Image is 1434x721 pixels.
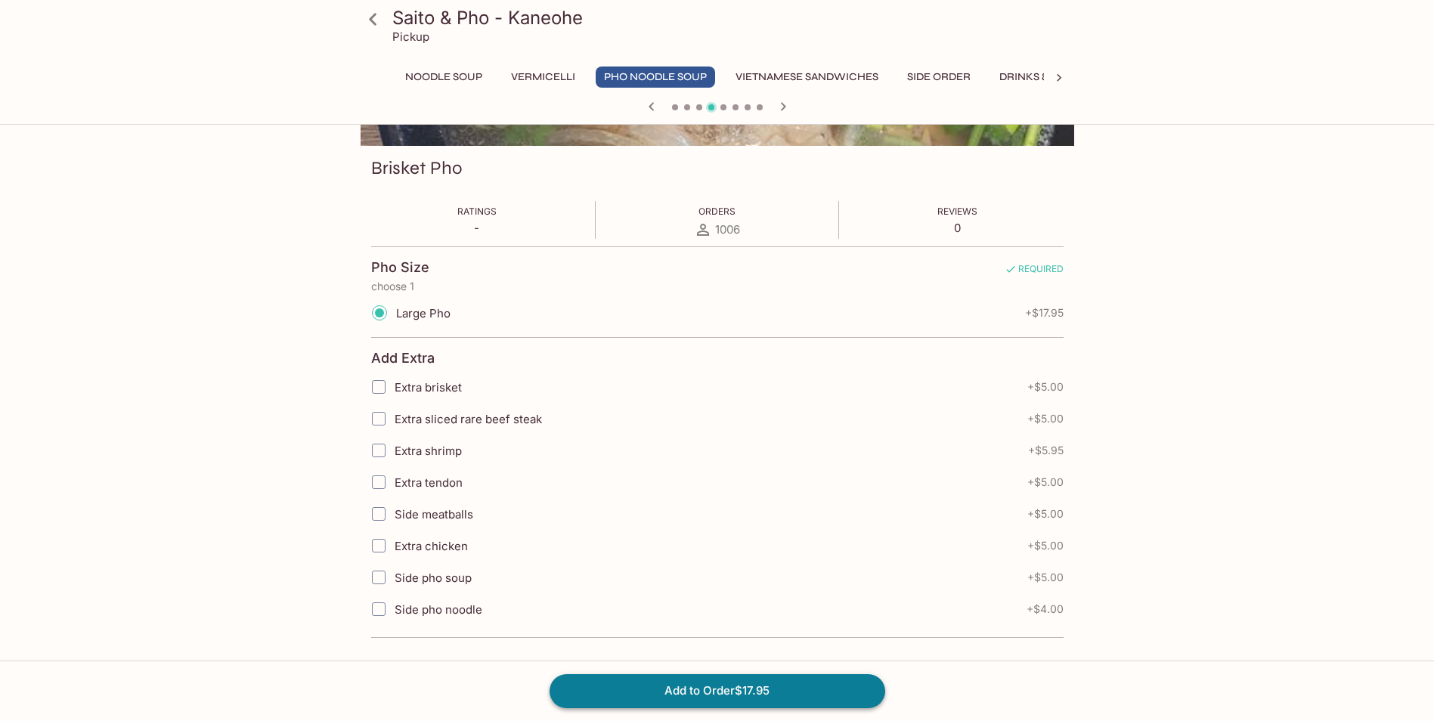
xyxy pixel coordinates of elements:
[396,306,451,320] span: Large Pho
[715,222,740,237] span: 1006
[371,350,435,367] h4: Add Extra
[727,67,887,88] button: Vietnamese Sandwiches
[550,674,885,707] button: Add to Order$17.95
[371,259,429,276] h4: Pho Size
[1005,263,1064,280] span: REQUIRED
[371,156,462,180] h3: Brisket Pho
[395,507,473,521] span: Side meatballs
[395,444,462,458] span: Extra shrimp
[457,206,497,217] span: Ratings
[937,206,977,217] span: Reviews
[392,29,429,44] p: Pickup
[1027,571,1064,583] span: + $5.00
[1027,381,1064,393] span: + $5.00
[1028,444,1064,456] span: + $5.95
[1027,540,1064,552] span: + $5.00
[698,206,736,217] span: Orders
[1025,307,1064,319] span: + $17.95
[991,67,1112,88] button: Drinks & Desserts
[371,280,1064,292] p: choose 1
[457,221,497,235] p: -
[395,602,482,617] span: Side pho noodle
[503,67,584,88] button: Vermicelli
[899,67,979,88] button: Side Order
[392,6,1068,29] h3: Saito & Pho - Kaneohe
[596,67,715,88] button: Pho Noodle Soup
[1027,476,1064,488] span: + $5.00
[1027,508,1064,520] span: + $5.00
[1027,413,1064,425] span: + $5.00
[395,571,472,585] span: Side pho soup
[395,539,468,553] span: Extra chicken
[937,221,977,235] p: 0
[395,475,463,490] span: Extra tendon
[1027,603,1064,615] span: + $4.00
[397,67,491,88] button: Noodle Soup
[395,380,462,395] span: Extra brisket
[395,412,542,426] span: Extra sliced rare beef steak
